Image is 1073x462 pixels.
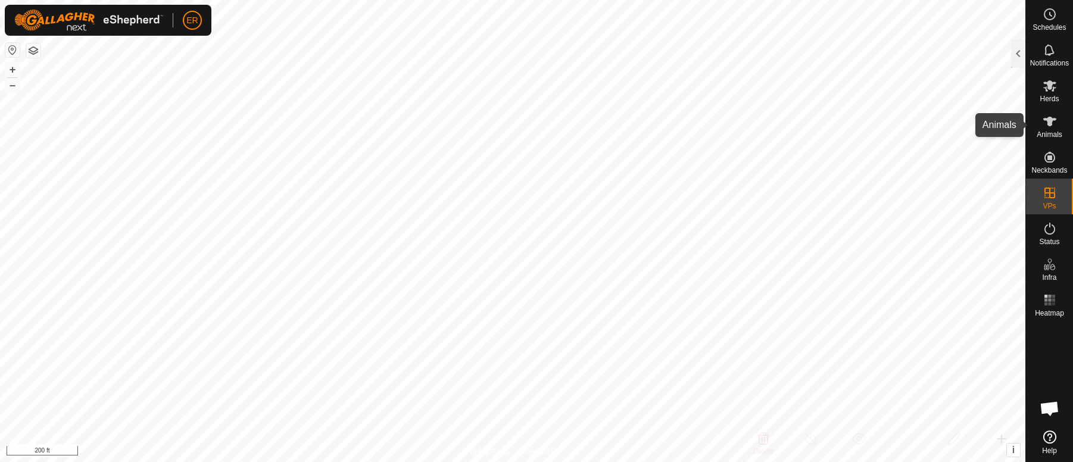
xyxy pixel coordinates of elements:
[1031,167,1067,174] span: Neckbands
[26,43,40,58] button: Map Layers
[1026,426,1073,459] a: Help
[5,63,20,77] button: +
[186,14,198,27] span: ER
[14,10,163,31] img: Gallagher Logo
[1042,274,1056,281] span: Infra
[1039,238,1059,245] span: Status
[1042,447,1057,454] span: Help
[1037,131,1062,138] span: Animals
[1032,391,1068,426] a: Open chat
[1035,310,1064,317] span: Heatmap
[1033,24,1066,31] span: Schedules
[1007,444,1020,457] button: i
[1030,60,1069,67] span: Notifications
[1043,202,1056,210] span: VPs
[5,43,20,57] button: Reset Map
[525,447,560,457] a: Contact Us
[5,78,20,92] button: –
[1012,445,1015,455] span: i
[1040,95,1059,102] span: Herds
[466,447,510,457] a: Privacy Policy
